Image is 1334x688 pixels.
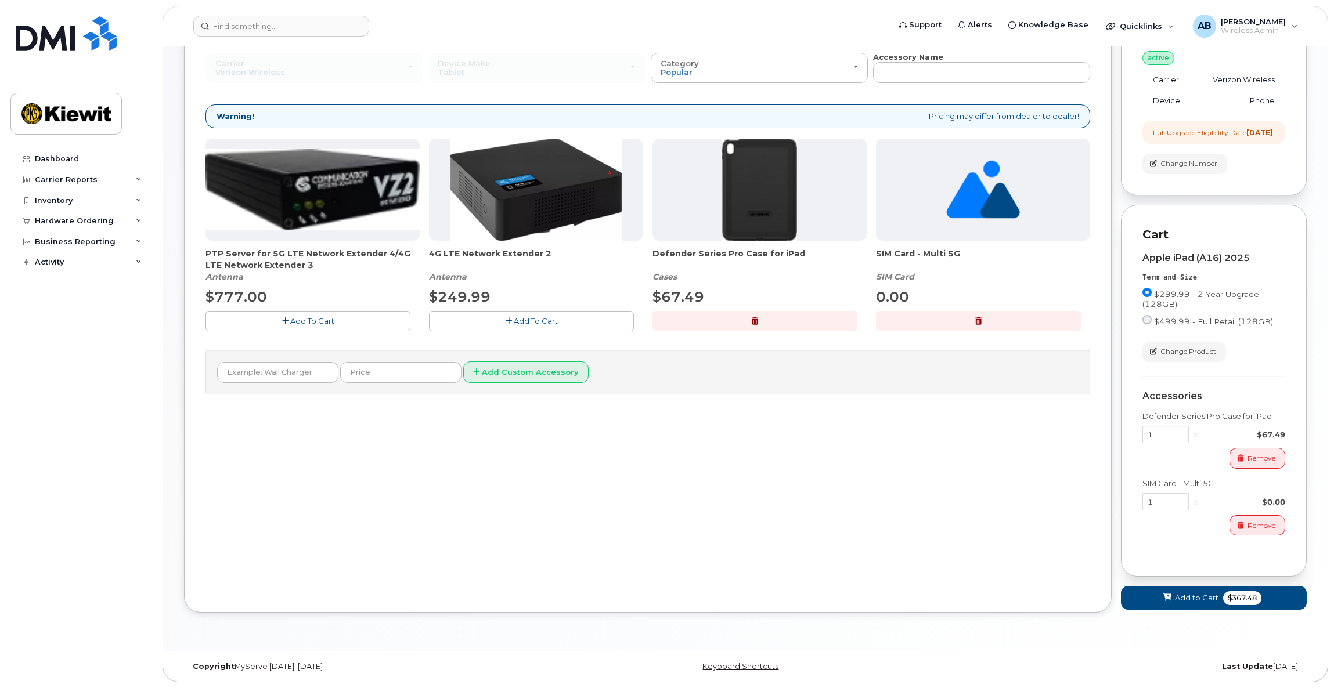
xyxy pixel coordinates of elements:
[1121,586,1307,610] button: Add to Cart $367.48
[1142,478,1285,489] div: SIM Card - Multi 5G
[1198,19,1212,33] span: AB
[1202,429,1285,440] div: $67.49
[205,248,420,271] span: PTP Server for 5G LTE Network Extender 4/4G LTE Network Extender 3
[429,311,634,331] button: Add To Cart
[1142,411,1285,422] div: Defender Series Pro Case for iPad
[661,59,699,68] span: Category
[450,139,623,241] img: 4glte_extender.png
[429,248,643,271] span: 4G LTE Network Extender 2
[946,139,1020,241] img: no_image_found-2caef05468ed5679b831cfe6fc140e25e0c280774317ffc20a367ab7fd17291e.png
[184,662,558,671] div: MyServe [DATE]–[DATE]
[1142,288,1152,297] input: $299.99 - 2 Year Upgrade (128GB)
[429,271,467,282] em: Antenna
[1142,342,1226,362] button: Change Product
[1230,448,1285,468] button: Remove
[463,361,589,383] button: Add Custom Accessory
[1221,17,1286,26] span: [PERSON_NAME]
[217,362,338,383] input: Example: Wall Charger
[932,662,1307,671] div: [DATE]
[652,248,867,271] span: Defender Series Pro Case for iPad
[722,139,797,241] img: defenderipad10thgen.png
[1175,592,1218,603] span: Add to Cart
[340,362,462,383] input: Price
[1160,346,1216,357] span: Change Product
[1142,391,1285,401] div: Accessories
[217,111,254,122] strong: Warning!
[661,67,693,77] span: Popular
[1222,662,1273,671] strong: Last Update
[1098,15,1182,38] div: Quicklinks
[1000,13,1097,37] a: Knowledge Base
[1142,226,1285,243] p: Cart
[1189,429,1202,440] div: x
[1221,26,1286,35] span: Wireless Admin
[205,104,1090,128] div: Pricing may differ from dealer to dealer!
[1153,128,1273,137] div: Full Upgrade Eligibility Date
[1160,158,1217,169] span: Change Number
[205,149,420,231] img: Casa_Sysem.png
[1142,315,1152,324] input: $499.99 - Full Retail (128GB)
[1248,520,1275,531] span: Remove
[1154,317,1273,326] span: $499.99 - Full Retail (128GB)
[1202,497,1285,508] div: $0.00
[909,19,942,31] span: Support
[1120,21,1162,31] span: Quicklinks
[651,53,868,83] button: Category Popular
[193,662,235,671] strong: Copyright
[876,248,1090,283] div: SIM Card - Multi 5G
[205,248,420,283] div: PTP Server for 5G LTE Network Extender 4/4G LTE Network Extender 3
[876,288,909,305] span: 0.00
[205,288,267,305] span: $777.00
[429,288,491,305] span: $249.99
[968,19,992,31] span: Alerts
[876,271,914,282] em: SIM Card
[1230,515,1285,535] button: Remove
[1248,453,1275,464] span: Remove
[876,248,1090,271] span: SIM Card - Multi 5G
[193,16,369,37] input: Find something...
[290,316,334,325] span: Add To Cart
[873,52,943,61] strong: Accessory Name
[1246,128,1273,137] strong: [DATE]
[1223,591,1261,605] span: $367.48
[1142,253,1285,263] div: Apple iPad (A16) 2025
[891,13,950,37] a: Support
[1185,15,1306,38] div: Alex Banuelos
[1189,497,1202,508] div: x
[702,662,778,671] a: Keyboard Shortcuts
[1142,289,1259,309] span: $299.99 - 2 Year Upgrade (128GB)
[1018,19,1088,31] span: Knowledge Base
[652,248,867,283] div: Defender Series Pro Case for iPad
[429,248,643,283] div: 4G LTE Network Extender 2
[1142,154,1227,174] button: Change Number
[1283,638,1325,679] iframe: Messenger Launcher
[205,311,410,331] button: Add To Cart
[1142,90,1195,111] td: Device
[1142,70,1195,90] td: Carrier
[1195,70,1285,90] td: Verizon Wireless
[205,271,243,282] em: Antenna
[652,288,704,305] span: $67.49
[1142,51,1174,65] div: active
[950,13,1000,37] a: Alerts
[514,316,558,325] span: Add To Cart
[652,271,677,282] em: Cases
[1195,90,1285,111] td: iPhone
[1142,273,1285,283] div: Term and Size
